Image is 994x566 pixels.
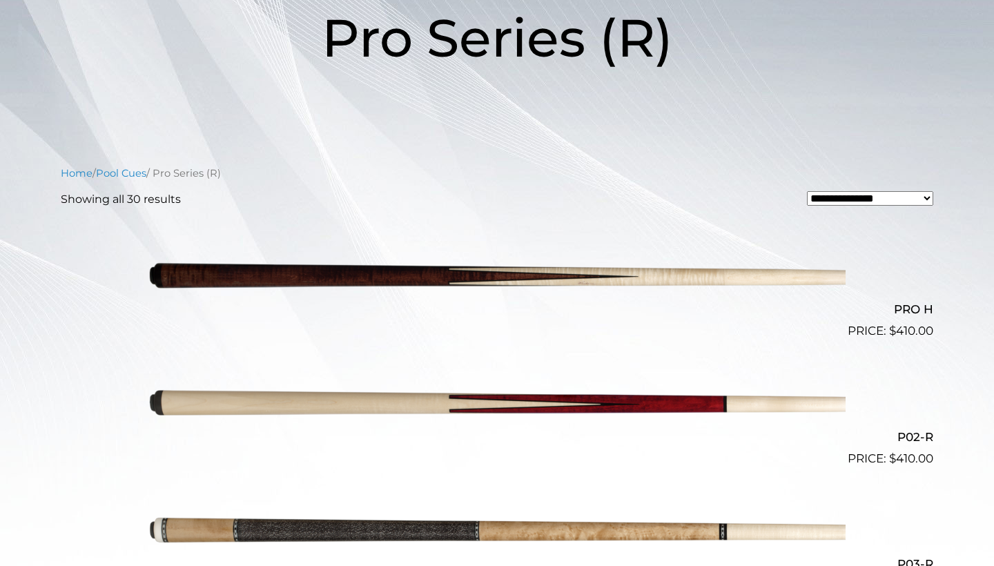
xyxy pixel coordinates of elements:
a: PRO H $410.00 [61,219,933,340]
select: Shop order [807,191,933,206]
h2: P02-R [61,424,933,449]
h2: PRO H [61,297,933,322]
img: PRO H [148,219,846,335]
bdi: 410.00 [889,324,933,338]
nav: Breadcrumb [61,166,933,181]
span: $ [889,451,896,465]
p: Showing all 30 results [61,191,181,208]
span: Pro Series (R) [322,6,673,70]
a: P02-R $410.00 [61,346,933,467]
a: Pool Cues [96,167,146,179]
img: P02-R [148,346,846,462]
span: $ [889,324,896,338]
a: Home [61,167,92,179]
bdi: 410.00 [889,451,933,465]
